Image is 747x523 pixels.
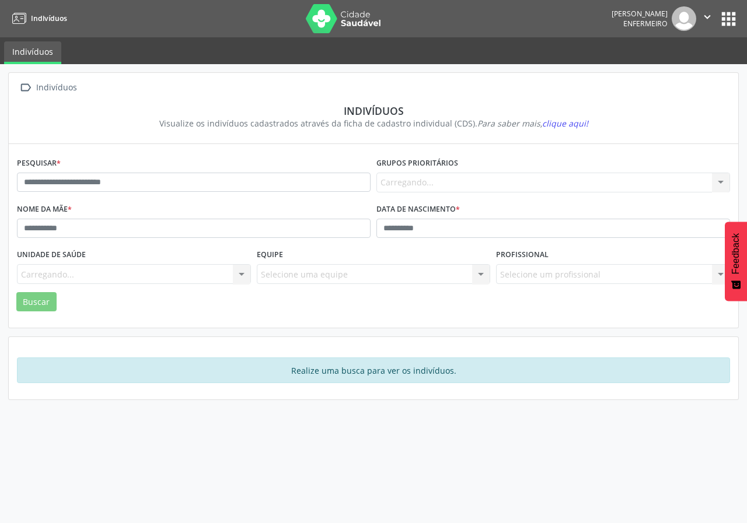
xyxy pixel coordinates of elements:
[8,9,67,28] a: Indivíduos
[25,117,722,129] div: Visualize os indivíduos cadastrados através da ficha de cadastro individual (CDS).
[17,201,72,219] label: Nome da mãe
[725,222,747,301] button: Feedback - Mostrar pesquisa
[496,246,549,264] label: Profissional
[477,118,588,129] i: Para saber mais,
[718,9,739,29] button: apps
[623,19,668,29] span: Enfermeiro
[16,292,57,312] button: Buscar
[17,357,730,383] div: Realize uma busca para ver os indivíduos.
[4,41,61,64] a: Indivíduos
[701,10,714,23] i: 
[731,233,741,274] span: Feedback
[696,6,718,31] button: 
[31,13,67,23] span: Indivíduos
[612,9,668,19] div: [PERSON_NAME]
[17,79,34,96] i: 
[17,79,79,96] a:  Indivíduos
[672,6,696,31] img: img
[17,155,61,173] label: Pesquisar
[25,104,722,117] div: Indivíduos
[34,79,79,96] div: Indivíduos
[17,246,86,264] label: Unidade de saúde
[542,118,588,129] span: clique aqui!
[376,201,460,219] label: Data de nascimento
[376,155,458,173] label: Grupos prioritários
[257,246,283,264] label: Equipe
